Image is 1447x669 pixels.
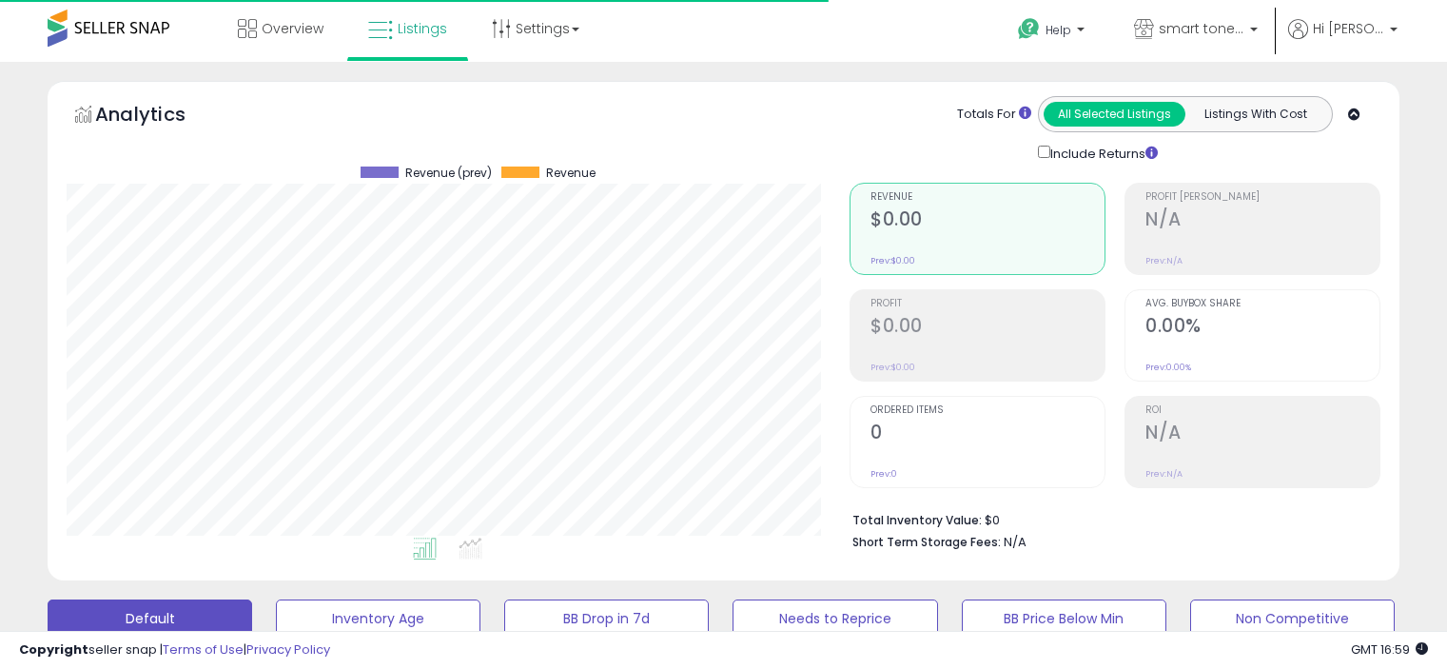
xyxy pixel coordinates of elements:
[1288,19,1398,62] a: Hi [PERSON_NAME]
[95,101,223,132] h5: Analytics
[870,255,915,266] small: Prev: $0.00
[398,19,447,38] span: Listings
[1145,315,1379,341] h2: 0.00%
[1351,640,1428,659] span: 2025-08-14 16:59 GMT
[733,600,937,638] button: Needs to Reprice
[1184,102,1326,127] button: Listings With Cost
[1313,19,1384,38] span: Hi [PERSON_NAME]
[504,600,709,638] button: BB Drop in 7d
[1003,3,1104,62] a: Help
[48,600,252,638] button: Default
[1145,255,1183,266] small: Prev: N/A
[852,534,1001,550] b: Short Term Storage Fees:
[870,405,1105,416] span: Ordered Items
[1145,468,1183,480] small: Prev: N/A
[870,468,897,480] small: Prev: 0
[1145,299,1379,309] span: Avg. Buybox Share
[19,640,88,659] strong: Copyright
[1044,102,1185,127] button: All Selected Listings
[163,640,244,659] a: Terms of Use
[870,208,1105,234] h2: $0.00
[870,299,1105,309] span: Profit
[262,19,323,38] span: Overview
[19,641,330,659] div: seller snap | |
[870,422,1105,447] h2: 0
[405,167,492,180] span: Revenue (prev)
[1145,362,1191,373] small: Prev: 0.00%
[852,512,982,528] b: Total Inventory Value:
[1145,192,1379,203] span: Profit [PERSON_NAME]
[1004,533,1027,551] span: N/A
[1046,22,1071,38] span: Help
[276,600,480,638] button: Inventory Age
[870,192,1105,203] span: Revenue
[870,362,915,373] small: Prev: $0.00
[1159,19,1244,38] span: smart toners
[1024,142,1181,164] div: Include Returns
[870,315,1105,341] h2: $0.00
[1145,208,1379,234] h2: N/A
[246,640,330,659] a: Privacy Policy
[1145,405,1379,416] span: ROI
[1190,600,1395,638] button: Non Competitive
[962,600,1166,638] button: BB Price Below Min
[546,167,596,180] span: Revenue
[1145,422,1379,447] h2: N/A
[957,106,1031,124] div: Totals For
[1017,17,1041,41] i: Get Help
[852,507,1366,530] li: $0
